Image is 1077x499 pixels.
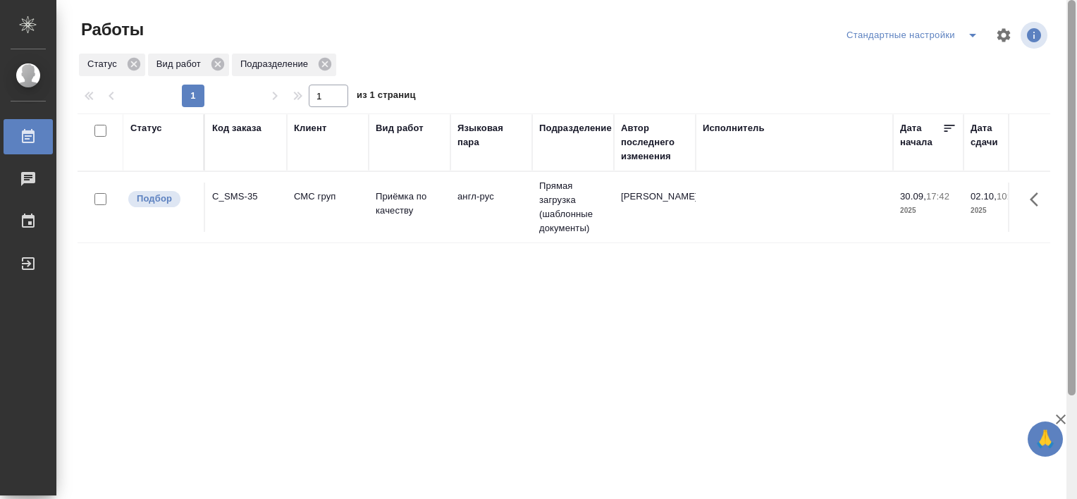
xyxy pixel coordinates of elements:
[1033,424,1057,454] span: 🙏
[614,183,696,232] td: [PERSON_NAME]
[212,190,280,204] div: C_SMS-35
[539,121,612,135] div: Подразделение
[971,121,1013,149] div: Дата сдачи
[1021,183,1055,216] button: Здесь прячутся важные кнопки
[240,57,313,71] p: Подразделение
[450,183,532,232] td: англ-рус
[532,172,614,242] td: Прямая загрузка (шаблонные документы)
[900,121,942,149] div: Дата начала
[703,121,765,135] div: Исполнитель
[79,54,145,76] div: Статус
[971,191,997,202] p: 02.10,
[987,18,1021,52] span: Настроить таблицу
[294,121,326,135] div: Клиент
[926,191,949,202] p: 17:42
[212,121,261,135] div: Код заказа
[843,24,987,47] div: split button
[130,121,162,135] div: Статус
[137,192,172,206] p: Подбор
[78,18,144,41] span: Работы
[148,54,229,76] div: Вид работ
[621,121,689,164] div: Автор последнего изменения
[1021,22,1050,49] span: Посмотреть информацию
[900,191,926,202] p: 30.09,
[376,190,443,218] p: Приёмка по качеству
[900,204,956,218] p: 2025
[376,121,424,135] div: Вид работ
[87,57,122,71] p: Статус
[457,121,525,149] div: Языковая пара
[127,190,197,209] div: Можно подбирать исполнителей
[357,87,416,107] span: из 1 страниц
[997,191,1020,202] p: 10:00
[971,204,1027,218] p: 2025
[294,190,362,204] p: СМС груп
[232,54,336,76] div: Подразделение
[156,57,206,71] p: Вид работ
[1028,421,1063,457] button: 🙏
